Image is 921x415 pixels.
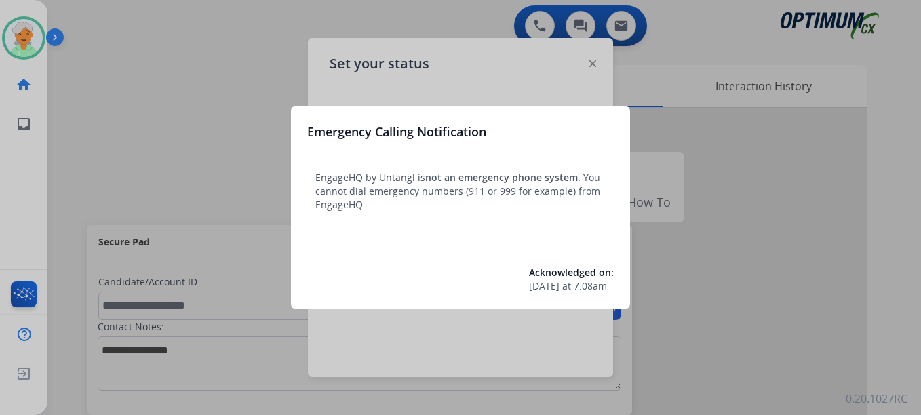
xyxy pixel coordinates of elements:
span: [DATE] [529,279,560,293]
span: Acknowledged on: [529,266,614,279]
p: 0.20.1027RC [846,391,907,407]
div: at [529,279,614,293]
p: EngageHQ by Untangl is . You cannot dial emergency numbers (911 or 999 for example) from EngageHQ. [315,171,606,212]
span: not an emergency phone system [425,171,578,184]
h3: Emergency Calling Notification [307,122,486,141]
span: 7:08am [574,279,607,293]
